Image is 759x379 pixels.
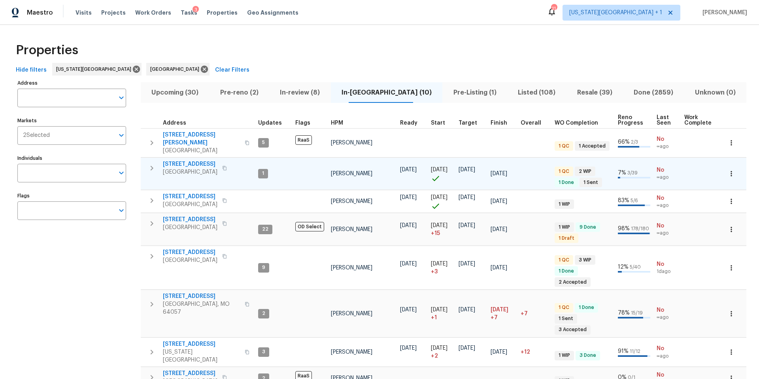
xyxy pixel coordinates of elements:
span: 3 / 39 [627,171,638,175]
span: 91 % [618,349,629,354]
span: + 15 [431,229,440,237]
td: Project started 1 days late [428,290,455,337]
span: 5 / 40 [630,265,641,269]
span: 83 % [618,198,629,203]
span: [DATE] [491,227,507,232]
td: Project started 15 days late [428,213,455,246]
span: 1 Done [555,268,577,275]
span: Start [431,120,445,126]
td: Project started on time [428,157,455,190]
span: 1 Accepted [576,143,609,150]
span: [STREET_ADDRESS][PERSON_NAME] [163,131,240,147]
span: ∞ ago [657,202,678,209]
span: 22 [259,226,272,233]
span: [DATE] [400,307,417,313]
div: Actual renovation start date [431,120,452,126]
span: OD Select [295,222,324,231]
span: [PERSON_NAME] [331,199,372,204]
span: 2 Accepted [555,279,590,286]
span: +7 [491,314,498,322]
span: [STREET_ADDRESS] [163,248,217,256]
span: [STREET_ADDRESS] [163,216,217,224]
span: 1 Sent [580,179,601,186]
span: Properties [207,9,238,17]
span: [DATE] [400,223,417,228]
span: No [657,222,678,230]
span: [DATE] [431,307,447,313]
span: [STREET_ADDRESS] [163,340,240,348]
span: 1 Draft [555,235,578,242]
span: Properties [16,46,78,54]
span: [PERSON_NAME] [331,227,372,232]
td: 12 day(s) past target finish date [517,338,551,367]
span: No [657,194,678,202]
span: [GEOGRAPHIC_DATA] [163,147,240,155]
span: In-review (8) [274,87,326,98]
label: Flags [17,193,126,198]
span: Clear Filters [215,65,249,75]
td: Scheduled to finish 7 day(s) late [487,290,517,337]
span: [PERSON_NAME] [331,311,372,316]
span: In-[GEOGRAPHIC_DATA] (10) [336,87,438,98]
button: Clear Filters [212,63,253,78]
span: 1 Done [576,304,597,311]
span: 3 Accepted [555,326,590,333]
span: Finish [491,120,507,126]
span: Updates [258,120,282,126]
span: Done (2859) [628,87,680,98]
span: + 2 [431,352,438,360]
span: [DATE] [491,349,507,355]
span: [GEOGRAPHIC_DATA] [163,201,217,208]
span: 1 WIP [555,352,573,359]
span: Work Orders [135,9,171,17]
div: [GEOGRAPHIC_DATA] [146,63,210,76]
span: [DATE] [431,167,447,172]
span: 2 / 3 [631,140,638,144]
div: 11 [551,5,557,13]
span: Pre-reno (2) [214,87,265,98]
span: Address [163,120,186,126]
span: 1 QC [555,257,572,263]
span: 66 % [618,139,630,145]
span: +7 [521,311,528,316]
div: [US_STATE][GEOGRAPHIC_DATA] [52,63,142,76]
span: Visits [76,9,92,17]
span: No [657,345,678,352]
span: 3 [259,349,268,355]
span: RaaS [295,135,312,145]
span: [STREET_ADDRESS] [163,160,217,168]
span: 11 / 12 [630,349,640,354]
span: [DATE] [400,195,417,200]
span: 1 QC [555,143,572,150]
span: [DATE] [459,223,475,228]
button: Open [116,92,127,103]
span: 9 [259,264,268,271]
div: Target renovation project end date [459,120,484,126]
span: [DATE] [491,307,508,313]
td: Project started on time [428,190,455,213]
span: [DATE] [431,223,447,228]
span: 7 % [618,170,626,176]
span: [DATE] [400,167,417,172]
span: [US_STATE][GEOGRAPHIC_DATA] + 1 [569,9,662,17]
span: 3 Done [576,352,599,359]
span: 15 / 19 [631,311,643,315]
td: Project started 2 days late [428,338,455,367]
span: Overall [521,120,541,126]
span: Unknown (0) [689,87,742,98]
span: Work Complete [684,115,712,126]
span: ∞ ago [657,230,678,237]
span: WO Completion [555,120,598,126]
button: Open [116,167,127,178]
td: Project started 3 days late [428,246,455,290]
span: No [657,260,678,268]
span: +12 [521,349,530,355]
span: [GEOGRAPHIC_DATA] [163,224,217,231]
span: 1 Sent [555,315,576,322]
span: [DATE] [459,167,475,172]
span: ∞ ago [657,174,678,181]
span: 98 % [618,226,630,231]
span: [PERSON_NAME] [331,171,372,176]
span: [GEOGRAPHIC_DATA] [163,256,217,264]
span: [DATE] [400,261,417,267]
